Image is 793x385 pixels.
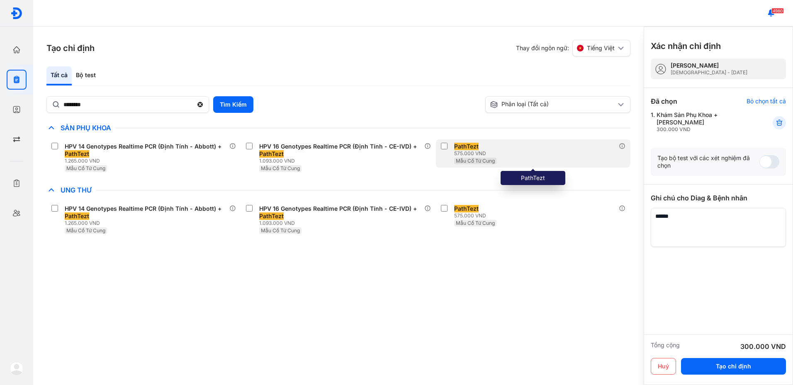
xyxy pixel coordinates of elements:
[261,227,300,234] span: Mẫu Cổ Tử Cung
[454,143,479,150] span: PathTezt
[657,154,759,169] div: Tạo bộ test với các xét nghiệm đã chọn
[65,150,89,158] span: PathTezt
[65,143,226,158] div: HPV 14 Genotypes Realtime PCR (Định Tính - Abbott) +
[651,358,676,375] button: Huỷ
[490,100,616,109] div: Phân loại (Tất cả)
[65,220,229,227] div: 1.265.000 VND
[454,205,479,212] span: PathTezt
[56,186,96,194] span: Ung Thư
[259,212,284,220] span: PathTezt
[740,341,786,351] div: 300.000 VND
[651,341,680,351] div: Tổng cộng
[771,8,784,14] span: 4980
[456,220,495,226] span: Mẫu Cổ Tử Cung
[213,96,253,113] button: Tìm Kiếm
[651,111,752,133] div: 1.
[46,66,72,85] div: Tất cả
[10,362,23,375] img: logo
[259,143,421,158] div: HPV 16 Genotypes Realtime PCR (Định Tính - CE-IVD) +
[516,40,630,56] div: Thay đổi ngôn ngữ:
[259,158,424,164] div: 1.093.000 VND
[587,44,615,52] span: Tiếng Việt
[651,96,677,106] div: Đã chọn
[259,150,284,158] span: PathTezt
[671,62,747,69] div: [PERSON_NAME]
[10,7,23,19] img: logo
[72,66,100,85] div: Bộ test
[657,126,752,133] div: 300.000 VND
[259,220,424,227] div: 1.093.000 VND
[454,150,498,157] div: 575.000 VND
[681,358,786,375] button: Tạo chỉ định
[657,111,752,133] div: Khám Sản Phụ Khoa + [PERSON_NAME]
[651,40,721,52] h3: Xác nhận chỉ định
[456,158,495,164] span: Mẫu Cổ Tử Cung
[66,165,105,171] span: Mẫu Cổ Tử Cung
[66,227,105,234] span: Mẫu Cổ Tử Cung
[671,69,747,76] div: [DEMOGRAPHIC_DATA] - [DATE]
[261,165,300,171] span: Mẫu Cổ Tử Cung
[56,124,115,132] span: Sản Phụ Khoa
[747,97,786,105] div: Bỏ chọn tất cả
[259,205,421,220] div: HPV 16 Genotypes Realtime PCR (Định Tính - CE-IVD) +
[454,212,498,219] div: 575.000 VND
[65,212,89,220] span: PathTezt
[46,42,95,54] h3: Tạo chỉ định
[651,193,786,203] div: Ghi chú cho Diag & Bệnh nhân
[65,158,229,164] div: 1.265.000 VND
[65,205,226,220] div: HPV 14 Genotypes Realtime PCR (Định Tính - Abbott) +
